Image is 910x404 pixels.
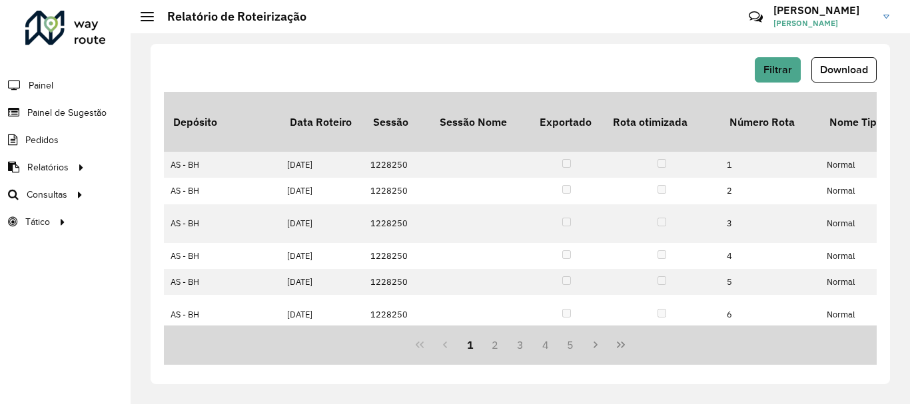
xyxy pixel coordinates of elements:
td: AS - BH [164,243,280,269]
h2: Relatório de Roteirização [154,9,306,24]
td: 6 [720,295,820,333]
span: Painel de Sugestão [27,106,107,120]
span: Painel [29,79,53,93]
td: 1228250 [364,152,430,178]
button: Next Page [583,332,608,357]
td: 2 [720,178,820,204]
button: Download [811,57,877,83]
span: Consultas [27,188,67,202]
button: 3 [508,332,533,357]
span: [PERSON_NAME] [773,17,873,29]
button: 2 [482,332,508,357]
td: [DATE] [280,152,364,178]
td: 5 [720,269,820,295]
th: Exportado [530,92,604,152]
td: AS - BH [164,178,280,204]
td: [DATE] [280,178,364,204]
button: 1 [458,332,483,357]
button: 5 [558,332,584,357]
th: Data Roteiro [280,92,364,152]
td: [DATE] [280,269,364,295]
span: Pedidos [25,133,59,147]
h3: [PERSON_NAME] [773,4,873,17]
td: AS - BH [164,204,280,243]
button: 4 [533,332,558,357]
td: 1228250 [364,269,430,295]
button: Last Page [608,332,634,357]
th: Rota otimizada [604,92,720,152]
td: AS - BH [164,269,280,295]
th: Depósito [164,92,280,152]
td: AS - BH [164,152,280,178]
span: Relatórios [27,160,69,174]
td: 3 [720,204,820,243]
td: 1228250 [364,204,430,243]
td: 1228250 [364,178,430,204]
td: 1228250 [364,243,430,269]
th: Sessão Nome [430,92,530,152]
td: AS - BH [164,295,280,333]
td: 1228250 [364,295,430,333]
th: Número Rota [720,92,820,152]
td: 4 [720,243,820,269]
td: 1 [720,152,820,178]
button: Filtrar [755,57,801,83]
a: Contato Rápido [741,3,770,31]
th: Sessão [364,92,430,152]
td: [DATE] [280,295,364,333]
td: [DATE] [280,204,364,243]
span: Filtrar [763,64,792,75]
span: Download [820,64,868,75]
td: [DATE] [280,243,364,269]
span: Tático [25,215,50,229]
